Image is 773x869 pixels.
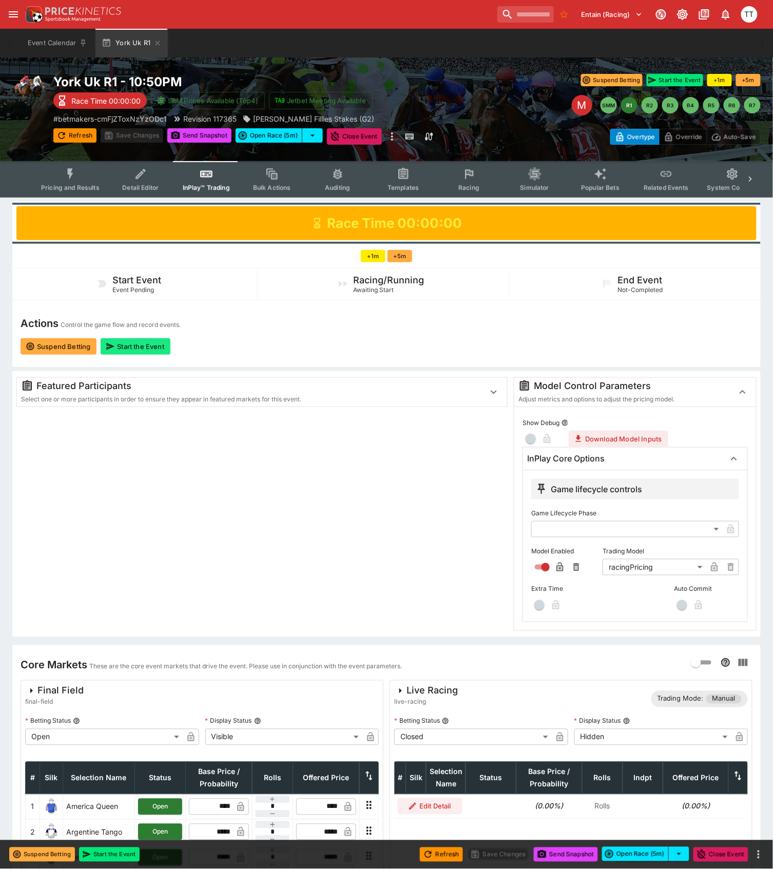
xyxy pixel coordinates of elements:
span: Manual [706,694,742,704]
button: Auto-Save [707,129,761,145]
span: Bulk Actions [253,184,291,191]
button: Display Status [623,718,630,725]
button: SMM [601,97,617,113]
button: +5m [736,74,761,86]
td: Argentine Tango [63,820,135,845]
p: Override [676,131,702,142]
button: Display Status [254,718,261,725]
span: Racing [458,184,479,191]
button: Jetbet Meeting Available [269,92,373,109]
button: Download Model Inputs [569,431,668,447]
div: split button [602,847,689,861]
span: InPlay™ Trading [183,184,230,191]
div: Closed [394,729,552,745]
h1: Race Time 00:00:00 [327,215,462,232]
span: live-racing [394,697,458,707]
label: Extra Time [531,582,596,597]
p: Trading Mode: [658,694,704,704]
button: R6 [724,97,740,113]
p: Show Debug [523,418,559,427]
button: R3 [662,97,679,113]
button: Edit Detail [398,798,463,815]
label: Game Lifecycle Phase [531,506,739,521]
button: Notifications [717,5,735,24]
button: Send Snapshot [534,847,598,862]
button: R4 [683,97,699,113]
button: R7 [744,97,761,113]
div: Open [25,729,183,745]
button: Connected to PK [652,5,670,24]
button: more [752,848,765,861]
th: Rolls [252,762,293,794]
button: Open [138,824,182,840]
div: Tala Taufale [741,6,758,23]
span: Related Events [644,184,688,191]
button: Suspend Betting [9,847,75,862]
h5: Racing/Running [353,274,424,286]
h6: (0.00%) [666,801,726,812]
span: final-field [25,697,84,707]
label: Model Enabled [531,544,596,559]
button: Refresh [53,128,96,143]
span: System Controls [707,184,758,191]
button: Refresh [420,847,463,862]
button: Suspend Betting [581,74,643,86]
button: York Uk R1 [95,29,168,57]
div: Visible [205,729,363,745]
button: R1 [621,97,637,113]
button: Select Tenant [575,6,649,23]
span: Pricing and Results [41,184,100,191]
img: jetbet-logo.svg [275,95,285,106]
th: Offered Price [293,762,360,794]
button: Close Event [693,847,748,862]
p: These are the core event markets that drive the event. Please use in conjunction with the event p... [89,662,402,672]
th: # [395,762,406,794]
div: racingPricing [603,559,706,575]
button: Tala Taufale [738,3,761,26]
nav: pagination navigation [601,97,761,113]
p: Rolls [585,801,620,812]
button: Event Calendar [22,29,93,57]
div: Start From [610,129,761,145]
button: Suspend Betting [21,338,96,355]
th: Selection Name [426,762,466,794]
span: Awaiting Start [353,286,394,294]
button: open drawer [4,5,23,24]
span: Adjust metrics and options to adjust the pricing model. [518,395,674,403]
h5: End Event [617,274,662,286]
button: Show Debug [562,419,569,427]
th: Selection Name [63,762,135,794]
img: PriceKinetics Logo [23,4,43,25]
div: Featured Participants [21,380,476,392]
th: Independent [623,762,663,794]
span: Detail Editor [122,184,159,191]
button: Betting Status [442,718,449,725]
button: +1m [707,74,732,86]
div: Final Field [25,685,84,697]
span: Not-Completed [617,286,663,294]
p: Race Time 00:00:00 [71,95,141,106]
button: Send Snapshot [167,128,231,143]
button: +1m [361,250,385,262]
th: Base Price / Probability [186,762,253,794]
input: search [497,6,554,23]
button: Toggle light/dark mode [673,5,692,24]
p: Betting Status [394,717,440,725]
img: runner 1 [43,799,60,815]
th: # [26,762,40,794]
td: America Queen [63,794,135,819]
button: Override [659,129,707,145]
p: [PERSON_NAME] Fillies Stakes (G2) [253,113,374,124]
span: Templates [388,184,419,191]
h6: (0.00%) [519,801,579,812]
h6: InPlay Core Options [527,453,605,464]
h4: Core Markets [21,659,87,672]
div: Game lifecycle controls [535,483,642,495]
button: SRM Prices Available (Top4) [151,92,265,109]
div: Hidden [574,729,732,745]
span: Event Pending [112,286,154,294]
button: Open Race (5m) [602,847,669,861]
th: Rolls [582,762,623,794]
span: Popular Bets [581,184,620,191]
button: Documentation [695,5,713,24]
